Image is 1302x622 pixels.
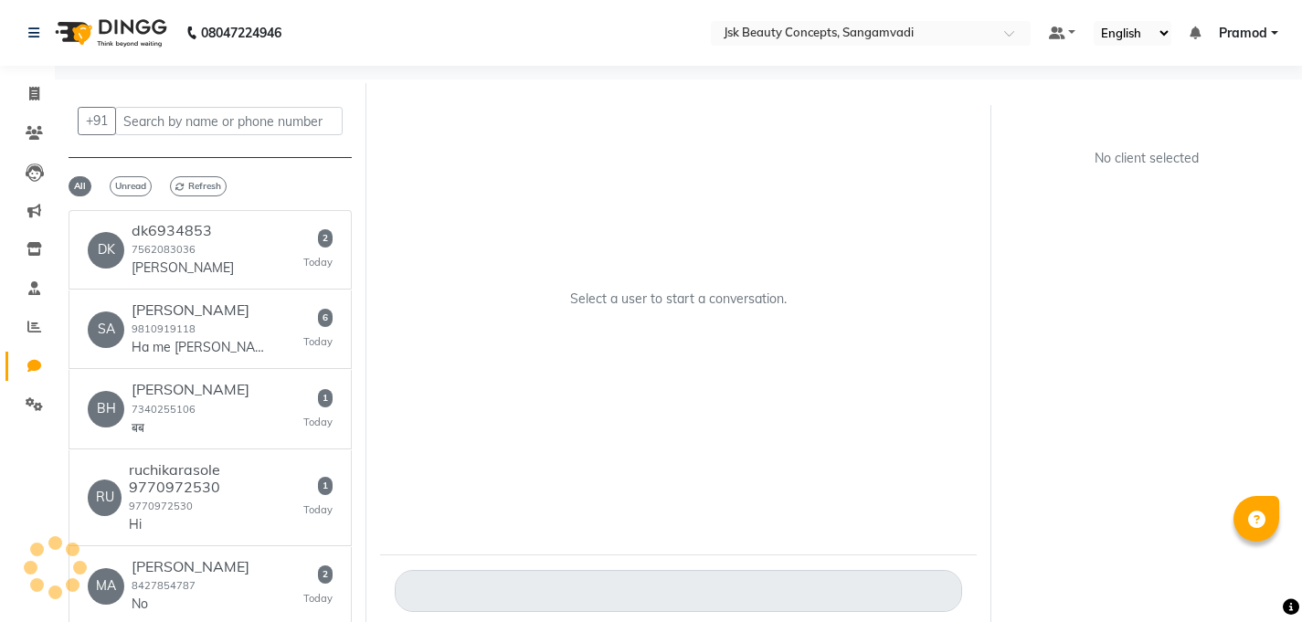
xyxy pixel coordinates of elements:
div: No client selected [1049,149,1244,168]
button: +91 [78,107,116,135]
span: Refresh [170,176,227,196]
span: Pramod [1219,24,1267,43]
h6: [PERSON_NAME] [132,558,249,575]
p: Hi [129,515,266,534]
p: No [132,595,249,614]
span: 6 [318,309,333,327]
h6: [PERSON_NAME] [132,301,269,319]
h6: dk6934853 [132,222,234,239]
h6: [PERSON_NAME] [132,381,249,398]
span: 1 [318,389,333,407]
small: Today [303,255,333,270]
small: 7562083036 [132,243,196,256]
small: 9810919118 [132,322,196,335]
p: बब [132,418,249,438]
small: Today [303,502,333,518]
span: 2 [318,565,333,584]
span: 2 [318,229,333,248]
input: Search by name or phone number [115,107,343,135]
img: logo [47,7,172,58]
span: All [69,176,91,196]
small: 8427854787 [132,579,196,592]
div: BH [88,391,124,427]
b: 08047224946 [201,7,281,58]
small: Today [303,415,333,430]
span: 1 [318,477,333,495]
div: DK [88,232,124,269]
small: Today [303,334,333,350]
p: Ha me [PERSON_NAME] hu [132,338,269,357]
small: 9770972530 [129,500,193,512]
div: SA [88,311,124,348]
small: 7340255106 [132,403,196,416]
div: MA [88,568,124,605]
p: Select a user to start a conversation. [570,290,787,309]
p: [PERSON_NAME] [132,258,234,278]
h6: ruchikarasole 9770972530 [129,461,303,496]
small: Today [303,591,333,606]
div: RU [88,480,122,516]
span: Unread [110,176,152,196]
